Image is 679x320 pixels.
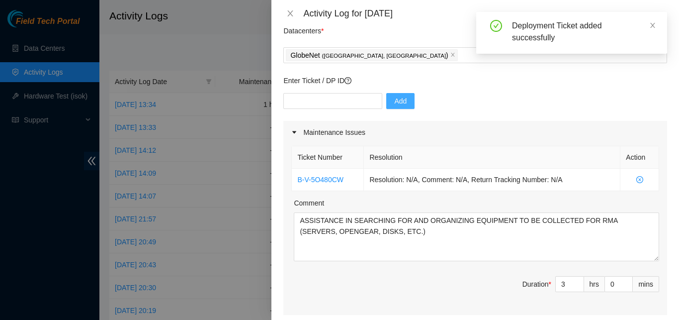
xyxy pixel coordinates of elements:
[364,146,620,169] th: Resolution
[292,146,364,169] th: Ticket Number
[290,50,448,61] p: GlobeNet )
[294,213,659,261] textarea: Comment
[512,20,655,44] div: Deployment Ticket added successfully
[286,9,294,17] span: close
[490,20,502,32] span: check-circle
[620,146,659,169] th: Action
[291,129,297,135] span: caret-right
[450,52,455,58] span: close
[394,96,407,107] span: Add
[584,276,605,292] div: hrs
[364,169,620,191] td: Resolution: N/A, Comment: N/A, Return Tracking Number: N/A
[283,9,297,18] button: Close
[303,8,667,19] div: Activity Log for [DATE]
[633,276,659,292] div: mins
[283,75,667,86] p: Enter Ticket / DP ID
[386,93,415,109] button: Add
[283,121,667,144] div: Maintenance Issues
[322,53,446,59] span: ( [GEOGRAPHIC_DATA], [GEOGRAPHIC_DATA]
[297,176,343,184] a: B-V-5O480CW
[283,20,324,36] p: Datacenters
[649,22,656,29] span: close
[344,77,351,84] span: question-circle
[626,176,653,183] span: close-circle
[522,279,551,290] div: Duration
[294,198,324,209] label: Comment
